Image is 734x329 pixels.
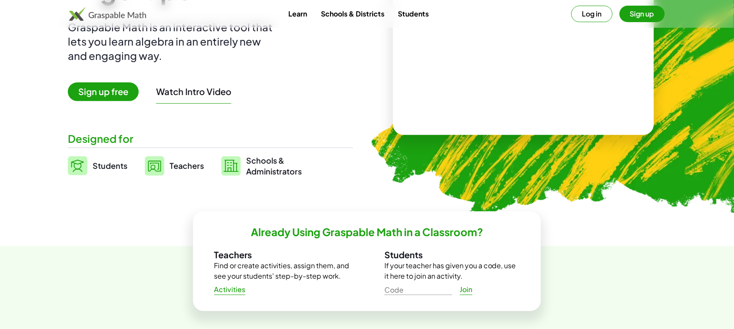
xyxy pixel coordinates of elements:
video: What is this? This is dynamic math notation. Dynamic math notation plays a central role in how Gr... [458,26,589,91]
img: svg%3e [221,156,241,176]
button: Watch Intro Video [156,86,231,97]
a: Learn [281,6,314,22]
div: Designed for [68,132,353,146]
a: Students [391,6,436,22]
p: Find or create activities, assign them, and see your students' step-by-step work. [214,260,350,281]
a: Schools & Districts [314,6,391,22]
span: Teachers [170,161,204,171]
h3: Students [384,249,520,260]
h3: Teachers [214,249,350,260]
img: svg%3e [68,156,87,175]
p: If your teacher has given you a code, use it here to join an activity. [384,260,520,281]
div: Graspable Math is an interactive tool that lets you learn algebra in an entirely new and engaging... [68,20,277,63]
span: Join [460,285,473,294]
a: Join [452,282,480,297]
a: Schools &Administrators [221,155,302,177]
a: Activities [207,282,253,297]
h2: Already Using Graspable Math in a Classroom? [251,225,483,239]
img: svg%3e [145,156,164,176]
span: Students [93,161,127,171]
span: Sign up free [68,82,139,101]
button: Sign up [620,6,665,22]
button: Log in [571,6,613,22]
a: Teachers [145,155,204,177]
span: Activities [214,285,246,294]
a: Students [68,155,127,177]
span: Schools & Administrators [246,155,302,177]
